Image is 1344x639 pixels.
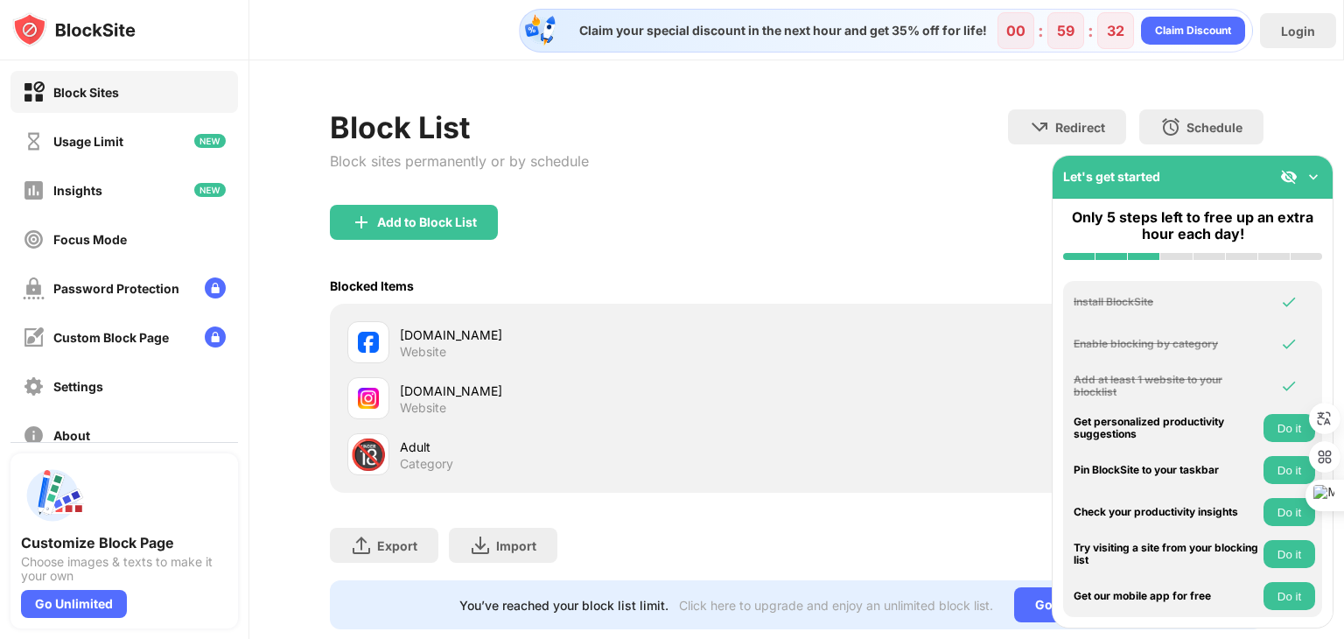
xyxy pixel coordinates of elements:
[205,327,226,348] img: lock-menu.svg
[194,134,226,148] img: new-icon.svg
[1057,22,1074,39] div: 59
[1074,590,1259,602] div: Get our mobile app for free
[1074,542,1259,567] div: Try visiting a site from your blocking list
[1263,498,1315,526] button: Do it
[53,85,119,100] div: Block Sites
[358,388,379,409] img: favicons
[1107,22,1124,39] div: 32
[400,400,446,416] div: Website
[496,538,536,553] div: Import
[330,109,589,145] div: Block List
[377,215,477,229] div: Add to Block List
[330,152,589,170] div: Block sites permanently or by schedule
[1034,17,1047,45] div: :
[23,327,45,348] img: customize-block-page-off.svg
[400,382,796,400] div: [DOMAIN_NAME]
[23,277,45,299] img: password-protection-off.svg
[1186,120,1242,135] div: Schedule
[53,134,123,149] div: Usage Limit
[53,183,102,198] div: Insights
[1263,540,1315,568] button: Do it
[400,438,796,456] div: Adult
[23,81,45,103] img: block-on.svg
[1155,22,1231,39] div: Claim Discount
[1074,506,1259,518] div: Check your productivity insights
[12,12,136,47] img: logo-blocksite.svg
[459,598,668,613] div: You’ve reached your block list limit.
[400,326,796,344] div: [DOMAIN_NAME]
[194,183,226,197] img: new-icon.svg
[23,130,45,152] img: time-usage-off.svg
[23,376,45,397] img: settings-off.svg
[400,456,453,472] div: Category
[1063,169,1160,184] div: Let's get started
[21,464,84,527] img: push-custom-page.svg
[53,232,127,247] div: Focus Mode
[400,344,446,360] div: Website
[1074,464,1259,476] div: Pin BlockSite to your taskbar
[1281,24,1315,39] div: Login
[1006,22,1025,39] div: 00
[21,590,127,618] div: Go Unlimited
[53,330,169,345] div: Custom Block Page
[569,23,987,39] div: Claim your special discount in the next hour and get 35% off for life!
[53,379,103,394] div: Settings
[1055,120,1105,135] div: Redirect
[679,598,993,613] div: Click here to upgrade and enjoy an unlimited block list.
[1074,374,1259,399] div: Add at least 1 website to your blocklist
[1305,168,1322,186] img: omni-setup-toggle.svg
[350,437,387,473] div: 🔞
[53,428,90,443] div: About
[1263,582,1315,610] button: Do it
[21,555,227,583] div: Choose images & texts to make it your own
[1014,587,1134,622] div: Go Unlimited
[523,13,558,48] img: specialOfferDiscount.svg
[23,179,45,201] img: insights-off.svg
[1280,377,1298,395] img: omni-check.svg
[53,281,179,296] div: Password Protection
[358,332,379,353] img: favicons
[1084,17,1097,45] div: :
[377,538,417,553] div: Export
[1280,293,1298,311] img: omni-check.svg
[21,534,227,551] div: Customize Block Page
[205,277,226,298] img: lock-menu.svg
[1280,335,1298,353] img: omni-check.svg
[1263,414,1315,442] button: Do it
[1263,456,1315,484] button: Do it
[23,228,45,250] img: focus-off.svg
[1063,209,1322,242] div: Only 5 steps left to free up an extra hour each day!
[1074,296,1259,308] div: Install BlockSite
[330,278,414,293] div: Blocked Items
[1280,168,1298,186] img: eye-not-visible.svg
[1074,416,1259,441] div: Get personalized productivity suggestions
[1074,338,1259,350] div: Enable blocking by category
[23,425,45,446] img: about-off.svg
